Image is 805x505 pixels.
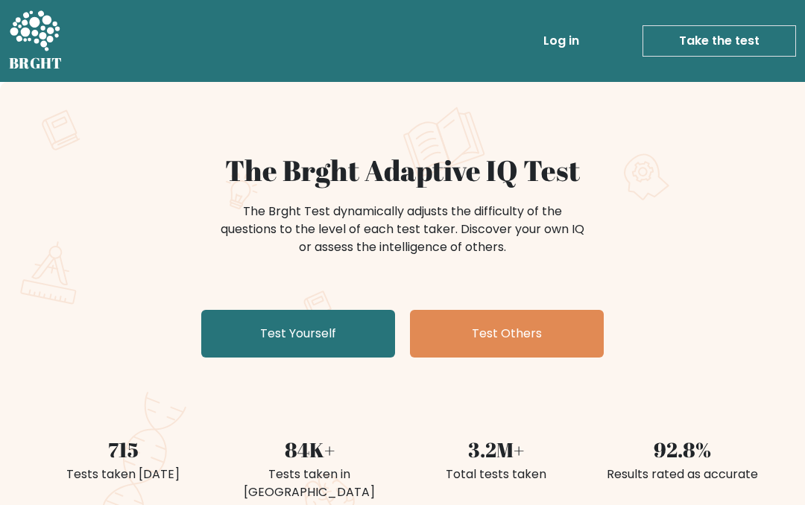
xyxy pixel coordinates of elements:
div: Total tests taken [411,466,580,483]
div: 84K+ [225,435,394,466]
a: Test Others [410,310,604,358]
div: 3.2M+ [411,435,580,466]
a: Take the test [643,25,796,57]
div: Results rated as accurate [598,466,766,483]
div: 715 [39,435,207,466]
a: Test Yourself [201,310,395,358]
a: Log in [537,26,585,56]
div: 92.8% [598,435,766,466]
div: Tests taken [DATE] [39,466,207,483]
a: BRGHT [9,6,63,76]
h5: BRGHT [9,54,63,72]
div: The Brght Test dynamically adjusts the difficulty of the questions to the level of each test take... [216,203,589,256]
div: Tests taken in [GEOGRAPHIC_DATA] [225,466,394,501]
h1: The Brght Adaptive IQ Test [39,153,766,188]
